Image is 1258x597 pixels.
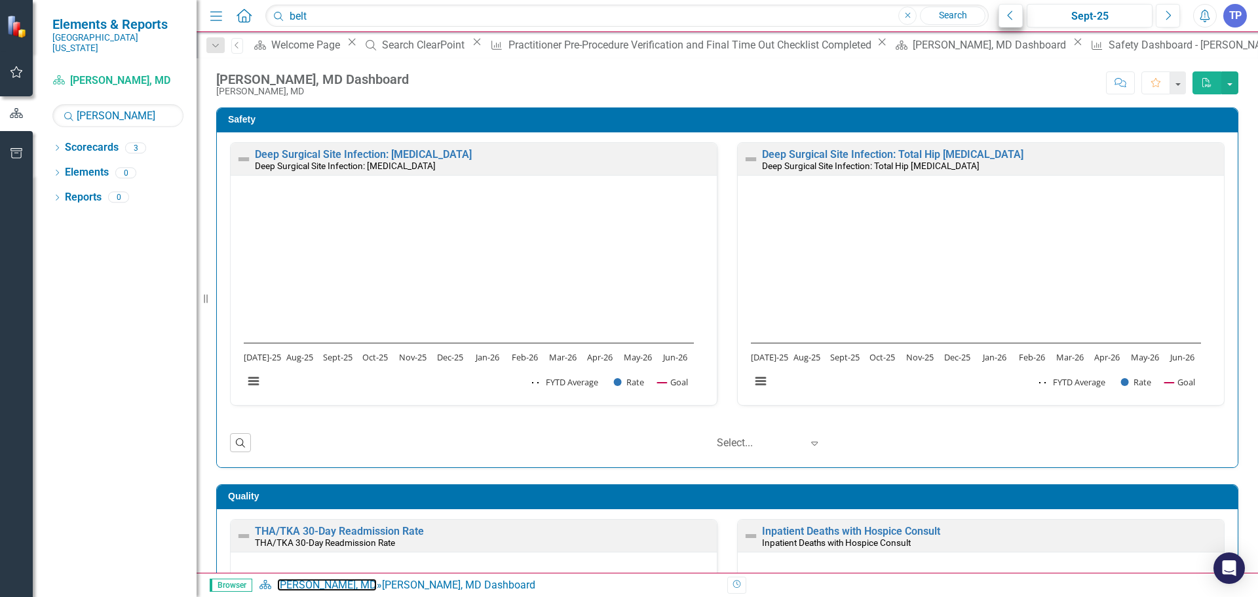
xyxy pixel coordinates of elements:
[52,104,183,127] input: Search Below...
[532,376,600,388] button: Show FYTD Average
[830,351,860,363] text: Sept-25
[751,351,788,363] text: [DATE]-25
[762,525,940,537] a: Inpatient Deaths with Hospice Consult
[549,351,577,363] text: Mar-26
[743,528,759,544] img: Not Defined
[437,351,463,363] text: Dec-25
[255,537,395,548] small: THA/TKA 30-Day Readmission Rate
[255,161,436,171] small: Deep Surgical Site Infection: [MEDICAL_DATA]
[244,351,281,363] text: [DATE]-25
[474,351,499,363] text: Jan-26
[237,189,710,402] div: Chart. Highcharts interactive chart.
[250,37,344,53] a: Welcome Page
[1121,376,1151,388] button: Show Rate
[1031,9,1148,24] div: Sept-25
[890,37,1069,53] a: [PERSON_NAME], MD Dashboard
[486,37,874,53] a: Practitioner Pre-Procedure Verification and Final Time Out Checklist Completed
[323,351,353,363] text: Sept-25
[1213,552,1245,584] div: Open Intercom Messenger
[7,15,29,38] img: ClearPoint Strategy
[762,537,911,548] small: Inpatient Deaths with Hospice Consult
[52,32,183,54] small: [GEOGRAPHIC_DATA][US_STATE]
[657,376,688,388] button: Show Goal
[286,351,313,363] text: Aug-25
[210,579,252,592] span: Browser
[1056,351,1084,363] text: Mar-26
[399,351,427,363] text: Nov-25
[762,148,1023,161] a: Deep Surgical Site Infection: Total Hip [MEDICAL_DATA]
[65,190,102,205] a: Reports
[236,151,252,167] img: Not Defined
[255,148,472,161] a: Deep Surgical Site Infection: [MEDICAL_DATA]
[125,142,146,153] div: 3
[906,351,934,363] text: Nov-25
[52,73,183,88] a: [PERSON_NAME], MD
[614,376,644,388] button: Show Rate
[869,351,895,363] text: Oct-25
[52,16,183,32] span: Elements & Reports
[216,72,409,87] div: [PERSON_NAME], MD Dashboard
[115,167,136,178] div: 0
[913,37,1070,53] div: [PERSON_NAME], MD Dashboard
[382,37,468,53] div: Search ClearPoint
[793,351,820,363] text: Aug-25
[744,189,1208,402] svg: Interactive chart
[508,37,874,53] div: Practitioner Pre-Procedure Verification and Final Time Out Checklist Completed
[1027,4,1153,28] button: Sept-25
[1169,351,1194,363] text: Jun-26
[762,161,980,171] small: Deep Surgical Site Infection: Total Hip [MEDICAL_DATA]
[228,115,1231,125] h3: Safety
[228,491,1231,501] h3: Quality
[512,351,538,363] text: Feb-26
[744,189,1217,402] div: Chart. Highcharts interactive chart.
[743,151,759,167] img: Not Defined
[108,192,129,203] div: 0
[65,140,119,155] a: Scorecards
[259,578,717,593] div: »
[65,165,109,180] a: Elements
[236,528,252,544] img: Not Defined
[1019,351,1045,363] text: Feb-26
[1131,351,1159,363] text: May-26
[1039,376,1107,388] button: Show FYTD Average
[216,87,409,96] div: [PERSON_NAME], MD
[752,372,770,391] button: View chart menu, Chart
[662,351,687,363] text: Jun-26
[265,5,989,28] input: Search ClearPoint...
[360,37,468,53] a: Search ClearPoint
[1094,351,1120,363] text: Apr-26
[982,351,1006,363] text: Jan-26
[277,579,377,591] a: [PERSON_NAME], MD
[237,189,700,402] svg: Interactive chart
[944,351,970,363] text: Dec-25
[920,7,985,25] a: Search
[1164,376,1195,388] button: Show Goal
[587,351,613,363] text: Apr-26
[271,37,344,53] div: Welcome Page
[244,372,263,391] button: View chart menu, Chart
[382,579,535,591] div: [PERSON_NAME], MD Dashboard
[255,525,424,537] a: THA/TKA 30-Day Readmission Rate
[1223,4,1247,28] button: TP
[624,351,652,363] text: May-26
[362,351,388,363] text: Oct-25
